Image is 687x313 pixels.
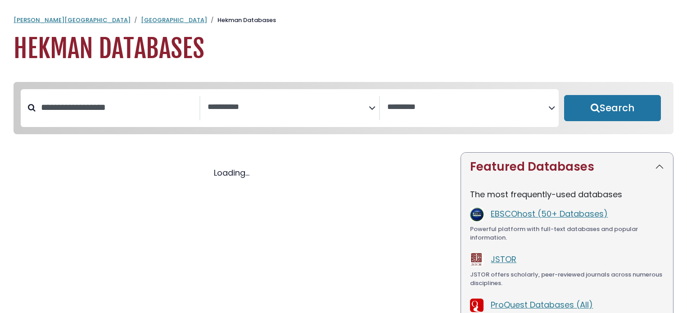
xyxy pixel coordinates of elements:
[461,153,673,181] button: Featured Databases
[14,16,673,25] nav: breadcrumb
[470,225,664,242] div: Powerful platform with full-text databases and popular information.
[14,34,673,64] h1: Hekman Databases
[387,103,548,112] textarea: Search
[491,299,593,310] a: ProQuest Databases (All)
[564,95,661,121] button: Submit for Search Results
[14,16,131,24] a: [PERSON_NAME][GEOGRAPHIC_DATA]
[208,103,369,112] textarea: Search
[14,82,673,134] nav: Search filters
[14,167,450,179] div: Loading...
[207,16,276,25] li: Hekman Databases
[491,254,516,265] a: JSTOR
[141,16,207,24] a: [GEOGRAPHIC_DATA]
[491,208,608,219] a: EBSCOhost (50+ Databases)
[470,188,664,200] p: The most frequently-used databases
[470,270,664,288] div: JSTOR offers scholarly, peer-reviewed journals across numerous disciplines.
[36,100,199,115] input: Search database by title or keyword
